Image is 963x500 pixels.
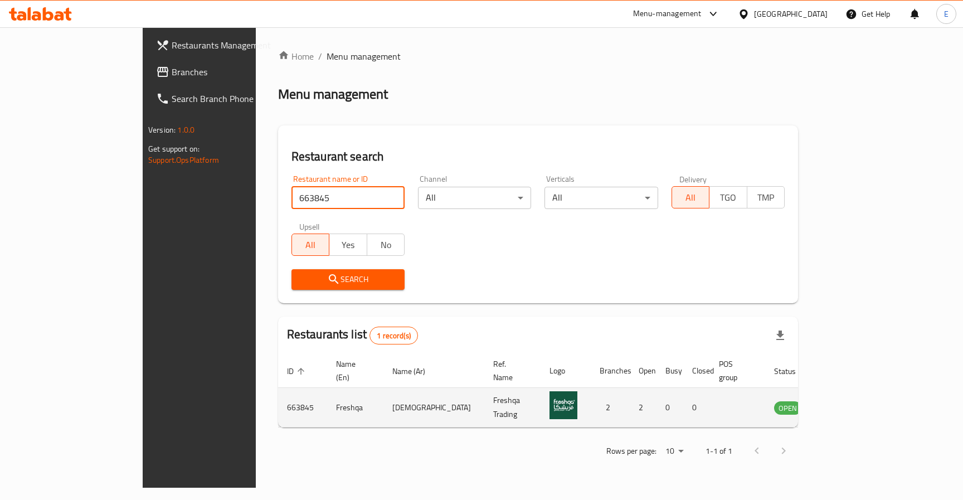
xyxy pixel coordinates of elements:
[287,326,418,344] h2: Restaurants list
[177,123,194,137] span: 1.0.0
[767,322,794,349] div: Export file
[706,444,732,458] p: 1-1 of 1
[278,85,388,103] h2: Menu management
[299,222,320,230] label: Upsell
[327,50,401,63] span: Menu management
[606,444,656,458] p: Rows per page:
[329,234,367,256] button: Yes
[336,357,370,384] span: Name (En)
[287,365,308,378] span: ID
[661,443,688,460] div: Rows per page:
[752,190,780,206] span: TMP
[549,391,577,419] img: Freshqa
[147,32,304,59] a: Restaurants Management
[633,7,702,21] div: Menu-management
[656,388,683,428] td: 0
[369,327,418,344] div: Total records count
[172,92,295,105] span: Search Branch Phone
[148,142,200,156] span: Get support on:
[683,354,710,388] th: Closed
[327,388,383,428] td: Freshqa
[147,85,304,112] a: Search Branch Phone
[172,38,295,52] span: Restaurants Management
[672,186,709,208] button: All
[541,354,591,388] th: Logo
[370,331,417,341] span: 1 record(s)
[172,65,295,79] span: Branches
[747,186,785,208] button: TMP
[372,237,400,253] span: No
[630,354,656,388] th: Open
[148,123,176,137] span: Version:
[493,357,527,384] span: Ref. Name
[484,388,541,428] td: Freshqa Trading
[709,186,747,208] button: TGO
[677,190,705,206] span: All
[683,388,710,428] td: 0
[147,59,304,85] a: Branches
[714,190,742,206] span: TGO
[291,187,405,209] input: Search for restaurant name or ID..
[278,354,862,428] table: enhanced table
[774,365,810,378] span: Status
[367,234,405,256] button: No
[944,8,949,20] span: E
[383,388,484,428] td: [DEMOGRAPHIC_DATA]
[754,8,828,20] div: [GEOGRAPHIC_DATA]
[630,388,656,428] td: 2
[679,175,707,183] label: Delivery
[291,234,329,256] button: All
[392,365,440,378] span: Name (Ar)
[318,50,322,63] li: /
[656,354,683,388] th: Busy
[278,50,798,63] nav: breadcrumb
[148,153,219,167] a: Support.OpsPlatform
[296,237,325,253] span: All
[544,187,658,209] div: All
[719,357,752,384] span: POS group
[774,402,801,415] span: OPEN
[291,148,785,165] h2: Restaurant search
[418,187,531,209] div: All
[591,388,630,428] td: 2
[300,273,396,287] span: Search
[291,269,405,290] button: Search
[334,237,362,253] span: Yes
[591,354,630,388] th: Branches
